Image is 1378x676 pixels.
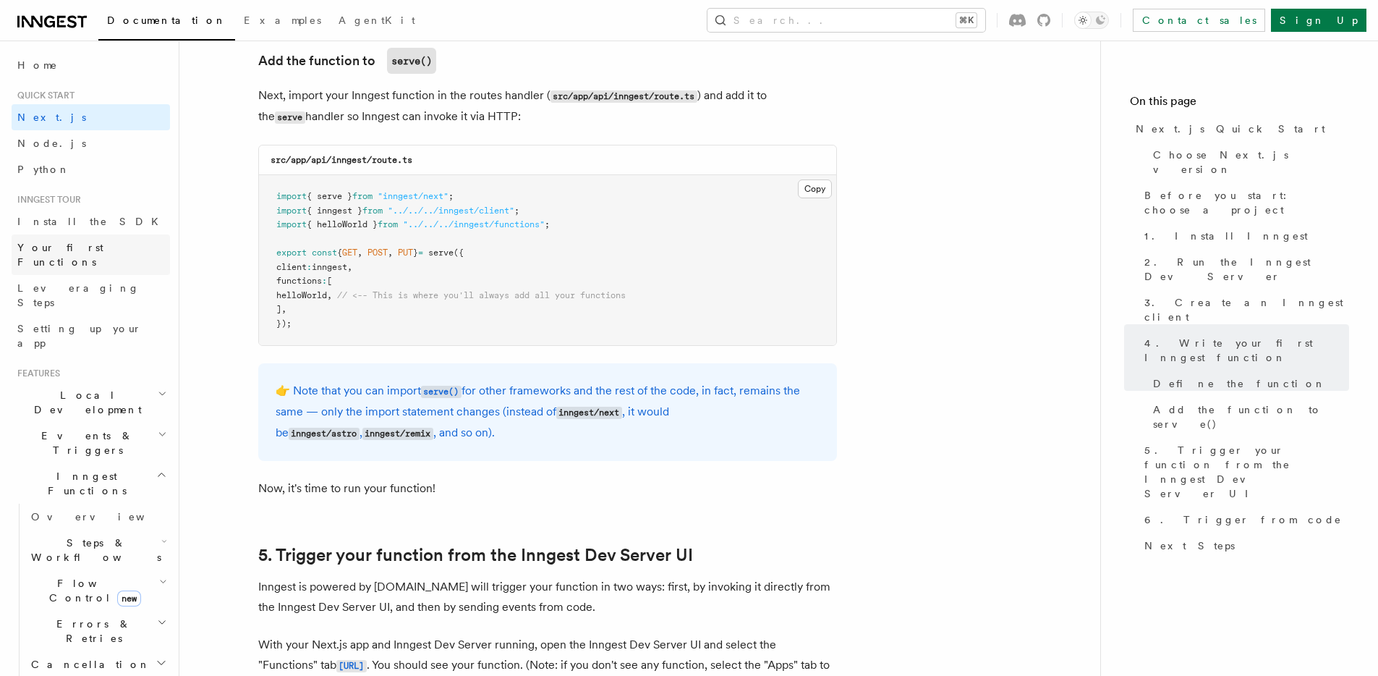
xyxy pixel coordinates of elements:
a: Choose Next.js version [1147,142,1349,182]
span: 6. Trigger from code [1144,512,1342,527]
button: Search...⌘K [707,9,985,32]
span: Node.js [17,138,86,149]
span: Next.js Quick Start [1136,122,1325,136]
span: const [312,248,337,258]
span: // <-- This is where you'll always add all your functions [337,290,626,300]
span: POST [367,248,388,258]
span: 2. Run the Inngest Dev Server [1144,255,1349,284]
code: [URL] [336,660,367,672]
span: { serve } [307,191,352,201]
h4: On this page [1130,93,1349,116]
span: ({ [454,248,464,258]
span: from [352,191,373,201]
code: inngest/astro [289,428,360,440]
span: "inngest/next" [378,191,448,201]
span: Flow Control [25,576,159,605]
span: , [388,248,393,258]
span: ; [514,206,519,216]
button: Copy [798,179,832,198]
span: GET [342,248,357,258]
span: Your first Functions [17,242,103,268]
a: Sign Up [1271,9,1366,32]
a: Add the function to serve() [1147,397,1349,437]
span: "../../../inngest/functions" [403,219,545,229]
p: Now, it's time to run your function! [258,478,837,499]
a: serve() [421,384,462,397]
button: Toggle dark mode [1074,12,1109,29]
button: Flow Controlnew [25,570,170,611]
a: Home [12,52,170,78]
a: 5. Trigger your function from the Inngest Dev Server UI [258,545,693,565]
span: serve [428,248,454,258]
span: : [307,262,312,272]
span: 5. Trigger your function from the Inngest Dev Server UI [1144,443,1349,501]
a: Leveraging Steps [12,275,170,316]
a: Before you start: choose a project [1139,182,1349,223]
span: Local Development [12,388,158,417]
span: ; [545,219,550,229]
span: PUT [398,248,413,258]
a: Define the function [1147,371,1349,397]
span: ] [276,304,281,314]
span: }); [276,318,292,329]
span: , [357,248,362,258]
span: from [378,219,398,229]
p: Inngest is powered by [DOMAIN_NAME] will trigger your function in two ways: first, by invoking it... [258,577,837,617]
span: Home [17,58,58,72]
p: 👉 Note that you can import for other frameworks and the rest of the code, in fact, remains the sa... [276,381,820,444]
code: serve() [421,386,462,398]
a: Your first Functions [12,235,170,275]
span: new [117,591,141,607]
span: "../../../inngest/client" [388,206,514,216]
span: Install the SDK [17,216,167,227]
a: AgentKit [330,4,424,39]
span: 3. Create an Inngest client [1144,295,1349,324]
span: Inngest tour [12,194,81,206]
a: 2. Run the Inngest Dev Server [1139,249,1349,290]
a: Examples [235,4,330,39]
code: src/app/api/inngest/route.ts [271,155,412,165]
span: functions [276,276,322,286]
span: AgentKit [339,14,415,26]
a: Setting up your app [12,316,170,356]
a: Add the function toserve() [258,48,436,74]
code: serve [275,111,305,124]
span: { [337,248,342,258]
span: 4. Write your first Inngest function [1144,336,1349,365]
p: Next, import your Inngest function in the routes handler ( ) and add it to the handler so Inngest... [258,85,837,127]
span: Setting up your app [17,323,142,349]
span: , [347,262,352,272]
span: Add the function to serve() [1153,402,1349,431]
code: inngest/next [556,407,622,419]
a: 3. Create an Inngest client [1139,290,1349,330]
span: , [327,290,332,300]
code: src/app/api/inngest/route.ts [550,90,697,103]
span: Next Steps [1144,538,1235,553]
a: Overview [25,504,170,530]
span: : [322,276,327,286]
span: Next.js [17,111,86,123]
a: Node.js [12,130,170,156]
button: Errors & Retries [25,611,170,651]
span: = [418,248,423,258]
span: Errors & Retries [25,617,157,646]
span: Events & Triggers [12,428,158,457]
a: Python [12,156,170,182]
span: { helloWorld } [307,219,378,229]
code: serve() [387,48,436,74]
span: Documentation [107,14,226,26]
button: Events & Triggers [12,423,170,463]
span: helloWorld [276,290,327,300]
span: Quick start [12,90,75,101]
span: } [413,248,418,258]
a: Install the SDK [12,208,170,235]
span: 1. Install Inngest [1144,229,1308,243]
a: 1. Install Inngest [1139,223,1349,249]
span: Examples [244,14,321,26]
a: 5. Trigger your function from the Inngest Dev Server UI [1139,437,1349,507]
span: Define the function [1153,376,1326,391]
a: [URL] [336,658,367,672]
span: export [276,248,307,258]
span: Before you start: choose a project [1144,188,1349,217]
span: from [362,206,383,216]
